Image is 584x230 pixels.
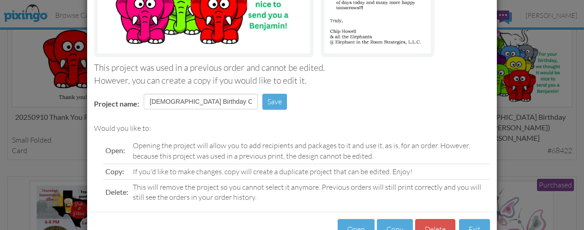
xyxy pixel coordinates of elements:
[130,164,490,179] td: If you'd like to make changes, copy will create a duplicate project that can be edited. Enjoy!
[262,94,287,110] button: Save
[105,187,128,196] span: Delete:
[94,99,139,109] label: Project name:
[94,75,490,87] div: However, you can create a copy if you would like to edit it.
[105,167,124,176] span: Copy:
[130,179,490,205] td: This will remove the project so you cannot select it anymore. Previous orders will still print co...
[105,146,125,155] span: Open:
[94,123,490,134] div: Would you like to:
[94,62,490,74] div: This project was used in a previous order and cannot be edited.
[144,94,258,109] input: Enter project name
[130,138,490,164] td: Opening the project will allow you to add recipients and packages to it and use it, as is, for an...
